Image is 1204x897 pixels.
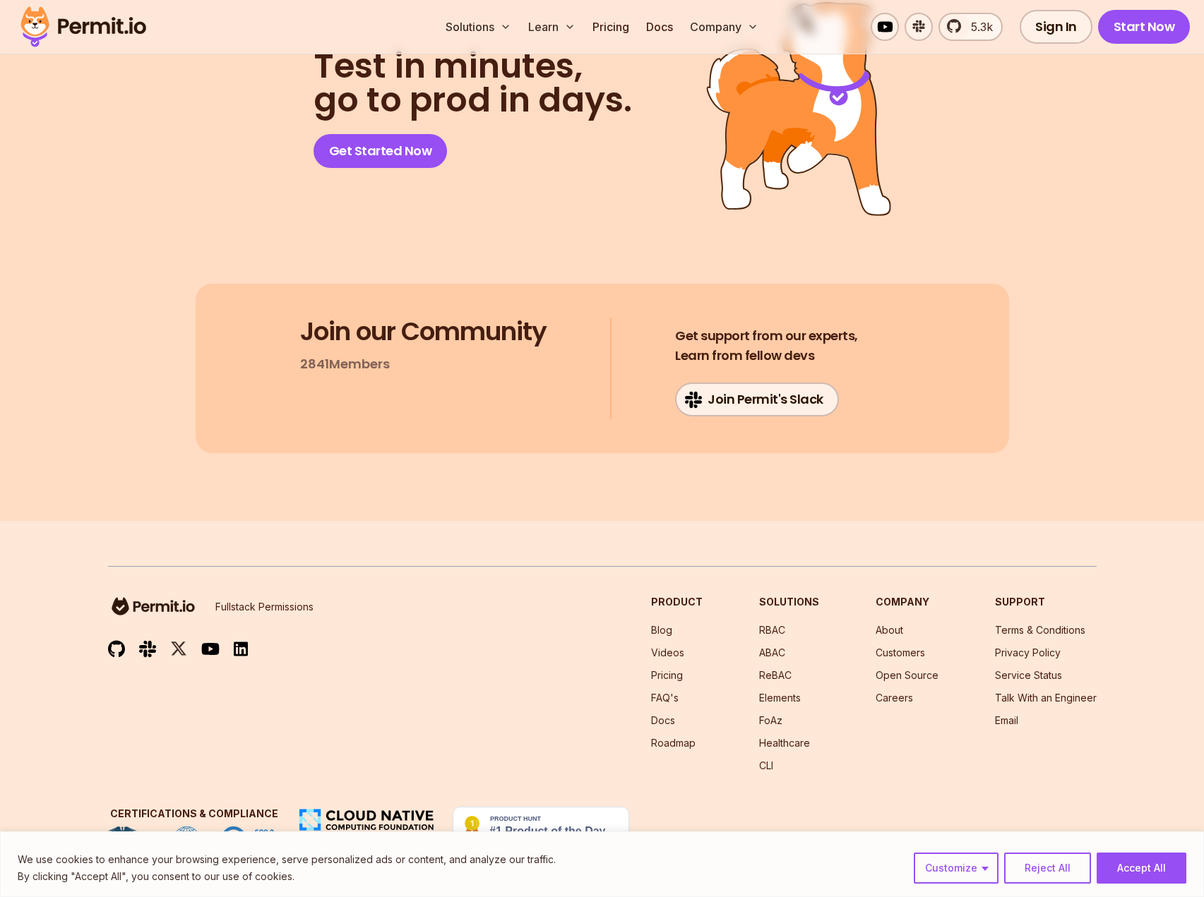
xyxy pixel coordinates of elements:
[675,326,858,366] h4: Learn from fellow devs
[759,624,785,636] a: RBAC
[314,134,448,168] a: Get Started Now
[759,714,782,726] a: FoAz
[139,639,156,658] img: slack
[300,318,547,346] h3: Join our Community
[108,640,125,658] img: github
[938,13,1003,41] a: 5.3k
[914,853,999,884] button: Customize
[300,354,390,374] p: 2841 Members
[201,641,220,657] img: youtube
[440,13,517,41] button: Solutions
[995,595,1097,609] h3: Support
[1098,10,1191,44] a: Start Now
[995,692,1097,704] a: Talk With an Engineer
[651,737,696,749] a: Roadmap
[651,714,675,726] a: Docs
[108,826,155,852] img: HIPAA
[759,692,801,704] a: Elements
[587,13,635,41] a: Pricing
[651,692,679,704] a: FAQ's
[18,851,556,868] p: We use cookies to enhance your browsing experience, serve personalized ads or content, and analyz...
[995,714,1018,726] a: Email
[1020,10,1092,44] a: Sign In
[876,692,913,704] a: Careers
[314,49,632,83] span: Test in minutes,
[876,624,903,636] a: About
[651,595,703,609] h3: Product
[876,669,938,681] a: Open Source
[684,13,764,41] button: Company
[675,326,858,346] span: Get support from our experts,
[14,3,153,51] img: Permit logo
[759,759,773,771] a: CLI
[1004,853,1091,884] button: Reject All
[995,646,1061,658] a: Privacy Policy
[995,624,1085,636] a: Terms & Conditions
[759,595,819,609] h3: Solutions
[215,600,314,614] p: Fullstack Permissions
[108,807,280,821] h3: Certifications & Compliance
[108,595,198,618] img: logo
[759,646,785,658] a: ABAC
[651,624,672,636] a: Blog
[234,641,248,657] img: linkedin
[876,646,925,658] a: Customers
[640,13,679,41] a: Docs
[651,646,684,658] a: Videos
[995,669,1062,681] a: Service Status
[759,669,792,681] a: ReBAC
[876,595,938,609] h3: Company
[453,807,629,845] img: Permit.io - Never build permissions again | Product Hunt
[220,826,280,852] img: SOC
[523,13,581,41] button: Learn
[962,18,993,35] span: 5.3k
[314,49,632,117] h2: go to prod in days.
[651,669,683,681] a: Pricing
[18,868,556,885] p: By clicking "Accept All", you consent to our use of cookies.
[172,826,203,852] img: ISO
[759,737,810,749] a: Healthcare
[675,383,839,416] a: Join Permit's Slack
[1097,853,1186,884] button: Accept All
[170,640,187,658] img: twitter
